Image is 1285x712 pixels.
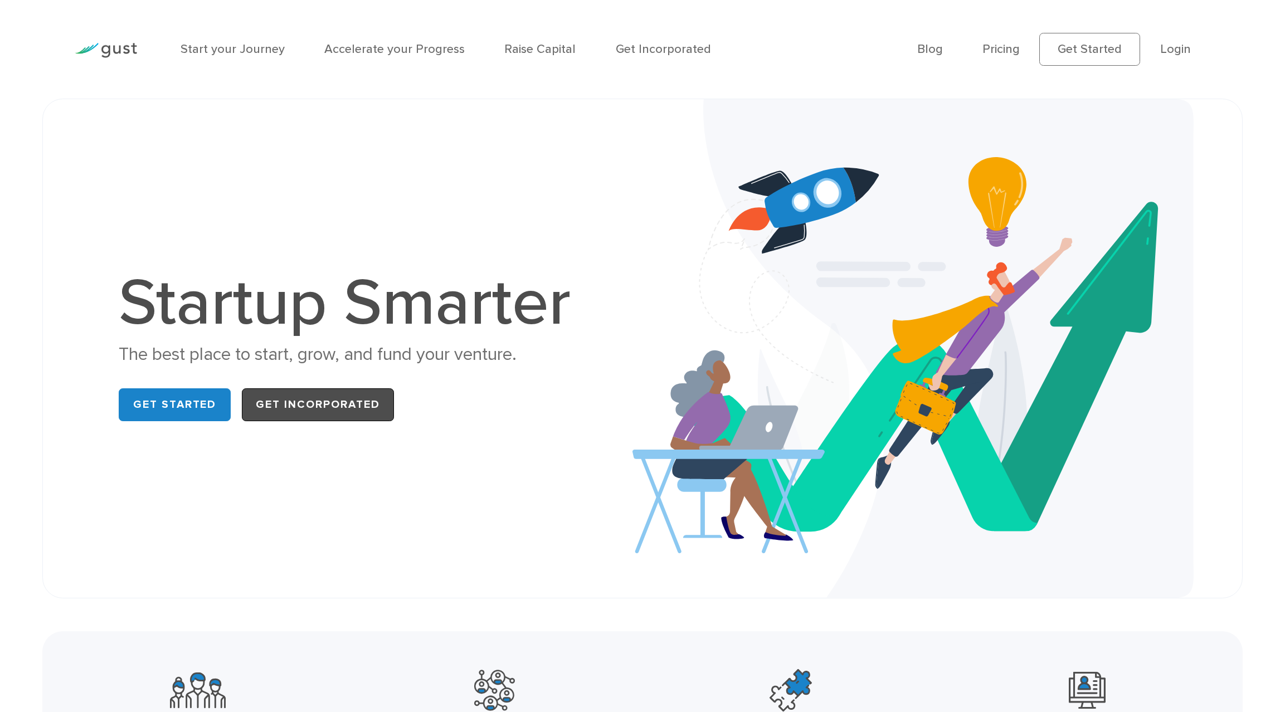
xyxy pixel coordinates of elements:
[504,42,576,56] a: Raise Capital
[324,42,465,56] a: Accelerate your Progress
[242,388,394,421] a: Get Incorporated
[1039,33,1140,65] a: Get Started
[982,42,1020,56] a: Pricing
[917,42,943,56] a: Blog
[1160,42,1191,56] a: Login
[119,270,590,336] h1: Startup Smarter
[181,42,285,56] a: Start your Journey
[632,99,1194,598] img: Startup Smarter Hero
[616,42,711,56] a: Get Incorporated
[75,43,137,58] img: Gust Logo
[119,388,231,421] a: Get Started
[119,343,590,367] div: The best place to start, grow, and fund your venture.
